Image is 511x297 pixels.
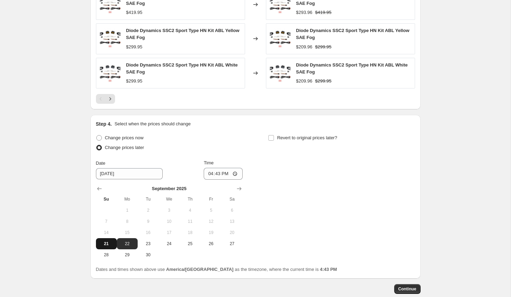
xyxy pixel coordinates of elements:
strike: $299.95 [315,44,332,50]
b: America/[GEOGRAPHIC_DATA] [166,267,234,272]
span: Diode Dynamics SSC2 Sport Type HN Kit ABL Yellow SAE Fog [296,28,409,40]
span: 4 [182,208,198,213]
span: Th [182,196,198,202]
button: Continue [394,284,421,294]
span: Fr [203,196,219,202]
button: Saturday September 20 2025 [221,227,242,238]
strike: $299.95 [315,78,332,85]
h2: Step 4. [96,120,112,127]
span: 22 [120,241,135,247]
span: 21 [99,241,114,247]
button: Sunday September 28 2025 [96,249,117,260]
button: Thursday September 11 2025 [180,216,201,227]
button: Show next month, October 2025 [234,184,244,194]
div: $419.95 [126,9,143,16]
nav: Pagination [96,94,115,104]
th: Wednesday [159,194,179,205]
span: 16 [140,230,156,235]
button: Next [105,94,115,104]
button: Today Sunday September 21 2025 [96,238,117,249]
th: Saturday [221,194,242,205]
span: Mo [120,196,135,202]
span: Tu [140,196,156,202]
span: 12 [203,219,219,224]
span: 30 [140,252,156,258]
span: 24 [161,241,177,247]
span: Su [99,196,114,202]
span: 18 [182,230,198,235]
span: 3 [161,208,177,213]
input: 12:00 [204,168,243,180]
button: Wednesday September 17 2025 [159,227,179,238]
span: 14 [99,230,114,235]
span: Time [204,160,213,165]
span: 6 [224,208,240,213]
button: Thursday September 18 2025 [180,227,201,238]
th: Thursday [180,194,201,205]
button: Sunday September 14 2025 [96,227,117,238]
b: 4:43 PM [320,267,337,272]
span: Diode Dynamics SSC2 Sport Type HN Kit ABL White SAE Fog [126,62,238,75]
button: Saturday September 6 2025 [221,205,242,216]
span: 10 [161,219,177,224]
th: Monday [117,194,138,205]
div: $299.95 [126,78,143,85]
span: 8 [120,219,135,224]
button: Wednesday September 3 2025 [159,205,179,216]
strike: $419.95 [315,9,332,16]
button: Tuesday September 9 2025 [138,216,159,227]
span: 1 [120,208,135,213]
img: dd7995_type_hn_ssc2_sport_white_fog_light_kit_80x.jpg [100,63,121,84]
span: Change prices later [105,145,144,150]
button: Wednesday September 24 2025 [159,238,179,249]
span: Date [96,161,105,166]
span: 9 [140,219,156,224]
div: $209.96 [296,78,313,85]
button: Thursday September 4 2025 [180,205,201,216]
button: Friday September 26 2025 [201,238,221,249]
span: 25 [182,241,198,247]
button: Friday September 19 2025 [201,227,221,238]
span: 11 [182,219,198,224]
span: 13 [224,219,240,224]
button: Monday September 1 2025 [117,205,138,216]
button: Friday September 5 2025 [201,205,221,216]
span: Diode Dynamics SSC2 Sport Type HN Kit ABL White SAE Fog [296,62,408,75]
img: dd7996_type_hn_ssc2_sport_yellow_fog_light_kit_80x.jpg [270,28,291,49]
span: 15 [120,230,135,235]
span: Dates and times shown above use as the timezone, where the current time is [96,267,337,272]
img: dd7995_type_hn_ssc2_sport_white_fog_light_kit_80x.jpg [270,63,291,84]
button: Show previous month, August 2025 [95,184,104,194]
span: Diode Dynamics SSC2 Sport Type HN Kit ABL Yellow SAE Fog [126,28,240,40]
span: 17 [161,230,177,235]
span: 7 [99,219,114,224]
span: 27 [224,241,240,247]
button: Friday September 12 2025 [201,216,221,227]
button: Monday September 15 2025 [117,227,138,238]
button: Sunday September 7 2025 [96,216,117,227]
img: dd7996_type_hn_ssc2_sport_yellow_fog_light_kit_80x.jpg [100,28,121,49]
button: Wednesday September 10 2025 [159,216,179,227]
p: Select when the prices should change [114,120,190,127]
button: Saturday September 27 2025 [221,238,242,249]
span: 19 [203,230,219,235]
span: We [161,196,177,202]
button: Tuesday September 2 2025 [138,205,159,216]
button: Tuesday September 30 2025 [138,249,159,260]
button: Tuesday September 16 2025 [138,227,159,238]
th: Friday [201,194,221,205]
div: $209.96 [296,44,313,50]
span: 28 [99,252,114,258]
button: Thursday September 25 2025 [180,238,201,249]
button: Saturday September 13 2025 [221,216,242,227]
div: $293.96 [296,9,313,16]
span: 29 [120,252,135,258]
button: Monday September 8 2025 [117,216,138,227]
button: Monday September 29 2025 [117,249,138,260]
div: $299.95 [126,44,143,50]
span: 2 [140,208,156,213]
th: Tuesday [138,194,159,205]
span: 5 [203,208,219,213]
span: Continue [398,286,416,292]
th: Sunday [96,194,117,205]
